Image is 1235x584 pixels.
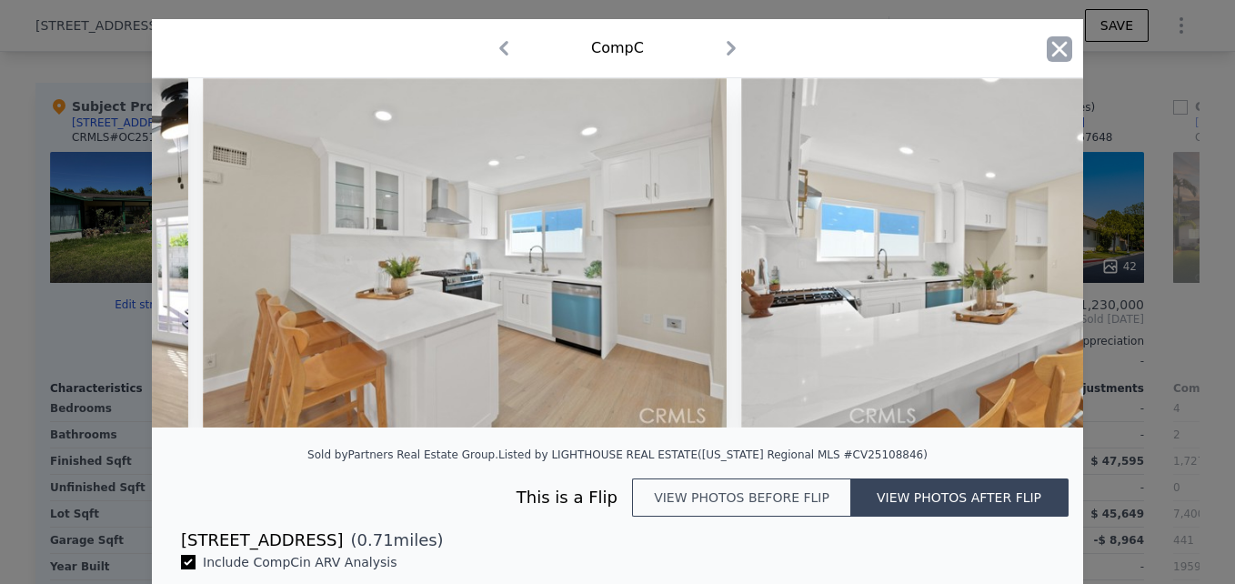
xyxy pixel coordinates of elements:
div: Sold by Partners Real Estate Group . [307,448,498,461]
button: View photos after flip [850,478,1069,517]
span: ( miles) [343,528,443,553]
button: View photos before flip [632,478,850,517]
div: Comp C [591,37,644,59]
div: [STREET_ADDRESS] [181,528,343,553]
span: Include Comp C in ARV Analysis [196,555,405,569]
div: Listed by LIGHTHOUSE REAL ESTATE ([US_STATE] Regional MLS #CV25108846) [498,448,928,461]
img: Property Img [203,78,727,428]
span: 0.71 [357,530,394,549]
div: This is a Flip [181,485,632,510]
